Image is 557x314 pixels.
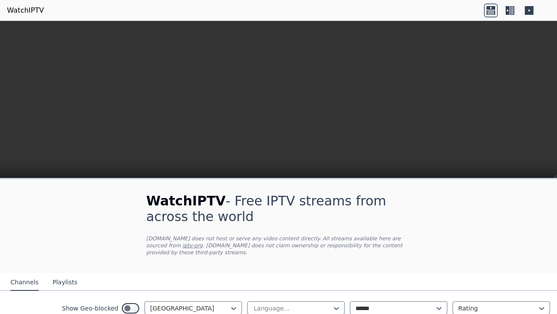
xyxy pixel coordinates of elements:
[146,193,226,208] span: WatchIPTV
[146,193,411,225] h1: - Free IPTV streams from across the world
[10,274,39,291] button: Channels
[62,304,118,313] label: Show Geo-blocked
[7,5,44,16] a: WatchIPTV
[146,235,411,256] p: [DOMAIN_NAME] does not host or serve any video content directly. All streams available here are s...
[53,274,77,291] button: Playlists
[182,242,203,249] a: iptv-org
